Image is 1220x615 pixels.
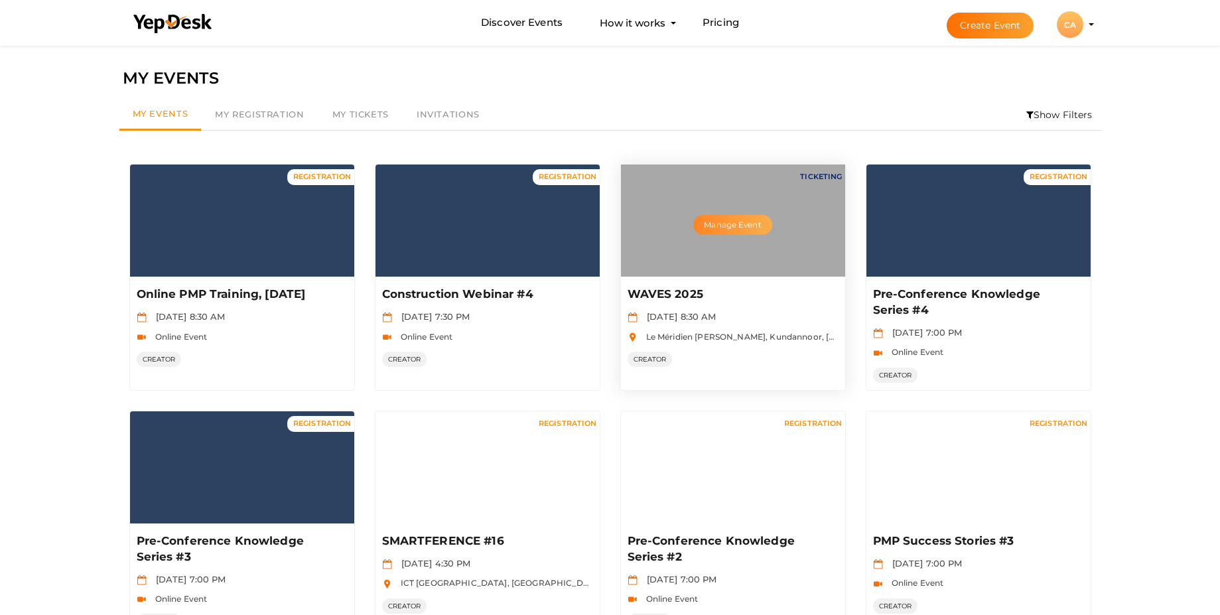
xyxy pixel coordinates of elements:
span: CREATOR [137,352,182,367]
img: calendar.svg [873,559,883,569]
span: [DATE] 8:30 AM [640,311,716,322]
span: CREATOR [628,352,673,367]
div: CA [1057,11,1083,38]
span: [DATE] 7:30 PM [395,311,470,322]
img: calendar.svg [382,559,392,569]
img: calendar.svg [628,312,638,322]
span: My Events [133,108,188,119]
button: How it works [596,11,669,35]
button: Manage Event [693,215,772,235]
p: Pre-Conference Knowledge Series #4 [873,287,1080,318]
a: Discover Events [481,11,563,35]
span: CREATOR [382,352,427,367]
span: CREATOR [873,598,918,614]
span: Online Event [149,332,208,342]
span: Online Event [394,332,453,342]
img: location.svg [628,332,638,342]
div: MY EVENTS [123,66,1098,91]
a: Pricing [703,11,739,35]
a: My Tickets [318,100,403,130]
span: [DATE] 7:00 PM [886,327,963,338]
a: My Registration [201,100,318,130]
span: [DATE] 7:00 PM [886,558,963,569]
span: Online Event [885,578,944,588]
p: SMARTFERENCE #16 [382,533,589,549]
img: calendar.svg [382,312,392,322]
img: calendar.svg [137,312,147,322]
profile-pic: CA [1057,20,1083,30]
span: ICT [GEOGRAPHIC_DATA], [GEOGRAPHIC_DATA], [GEOGRAPHIC_DATA], [GEOGRAPHIC_DATA], [GEOGRAPHIC_DATA]... [394,578,1079,588]
span: [DATE] 7:00 PM [149,574,226,584]
span: Online Event [885,347,944,357]
a: Invitations [403,100,494,130]
img: video-icon.svg [137,332,147,342]
span: [DATE] 8:30 AM [149,311,226,322]
p: Pre-Conference Knowledge Series #2 [628,533,835,565]
span: CREATOR [873,368,918,383]
img: video-icon.svg [873,579,883,589]
img: video-icon.svg [628,594,638,604]
span: [DATE] 4:30 PM [395,558,471,569]
span: My Tickets [332,109,389,119]
p: WAVES 2025 [628,287,835,303]
span: My Registration [215,109,304,119]
span: Invitations [417,109,480,119]
li: Show Filters [1018,100,1101,130]
span: Online Event [149,594,208,604]
span: [DATE] 7:00 PM [640,574,717,584]
img: calendar.svg [628,575,638,585]
button: Create Event [947,13,1034,38]
img: calendar.svg [873,328,883,338]
img: video-icon.svg [382,332,392,342]
img: video-icon.svg [873,348,883,358]
button: CA [1053,11,1087,38]
img: calendar.svg [137,575,147,585]
span: Online Event [640,594,699,604]
img: video-icon.svg [137,594,147,604]
a: My Events [119,100,202,131]
p: PMP Success Stories #3 [873,533,1080,549]
span: Le Méridien [PERSON_NAME], Kundannoor, [GEOGRAPHIC_DATA], [GEOGRAPHIC_DATA], [GEOGRAPHIC_DATA], [... [640,332,1203,342]
img: location.svg [382,579,392,589]
p: Construction Webinar #4 [382,287,589,303]
p: Online PMP Training, [DATE] [137,287,344,303]
span: CREATOR [382,598,427,614]
p: Pre-Conference Knowledge Series #3 [137,533,344,565]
